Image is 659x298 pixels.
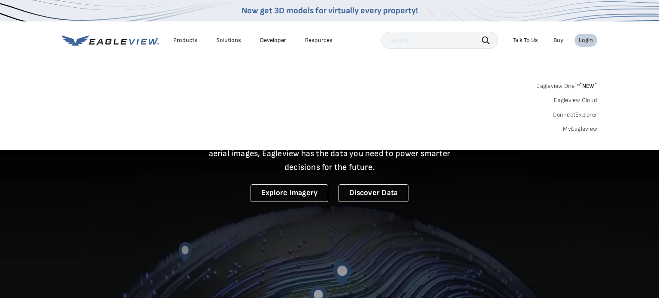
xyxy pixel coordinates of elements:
[580,82,597,90] span: NEW
[251,184,329,202] a: Explore Imagery
[381,32,498,49] input: Search
[553,111,597,119] a: ConnectExplorer
[305,36,333,44] div: Resources
[579,36,593,44] div: Login
[563,125,597,133] a: MyEagleview
[513,36,538,44] div: Talk To Us
[554,96,597,104] a: Eagleview Cloud
[216,36,241,44] div: Solutions
[553,36,563,44] a: Buy
[173,36,197,44] div: Products
[339,184,408,202] a: Discover Data
[198,133,461,174] p: A new era starts here. Built on more than 3.5 billion high-resolution aerial images, Eagleview ha...
[536,80,597,90] a: Eagleview One™*NEW*
[260,36,286,44] a: Developer
[242,6,418,16] a: Now get 3D models for virtually every property!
